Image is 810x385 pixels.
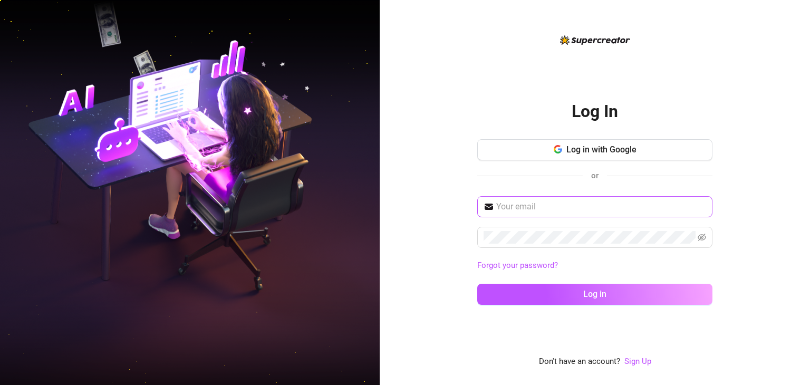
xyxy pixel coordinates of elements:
img: logo-BBDzfeDw.svg [560,35,630,45]
button: Log in with Google [477,139,712,160]
span: Log in [583,289,606,299]
h2: Log In [572,101,618,122]
a: Sign Up [624,355,651,368]
input: Your email [496,200,706,213]
span: eye-invisible [698,233,706,242]
a: Sign Up [624,357,651,366]
a: Forgot your password? [477,261,558,270]
span: or [591,171,599,180]
span: Log in with Google [566,145,637,155]
a: Forgot your password? [477,259,712,272]
button: Log in [477,284,712,305]
span: Don't have an account? [539,355,620,368]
